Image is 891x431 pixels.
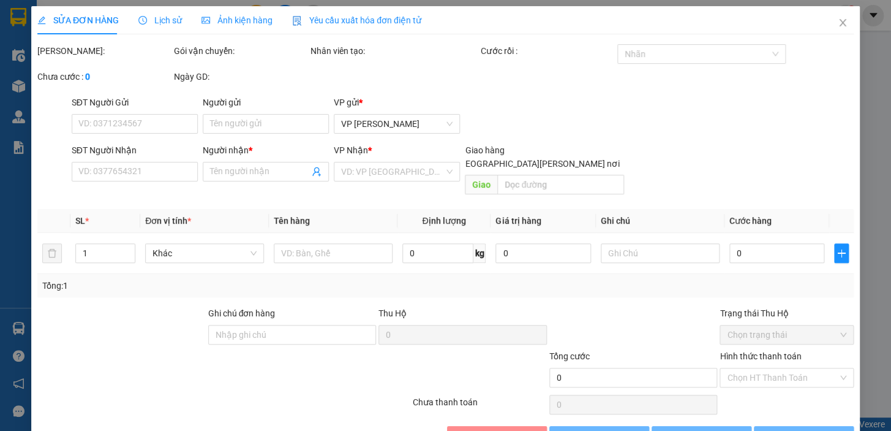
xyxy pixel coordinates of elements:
[37,15,119,25] span: SỬA ĐƠN HÀNG
[720,351,801,361] label: Hình thức thanh toán
[145,216,191,226] span: Đơn vị tính
[5,41,123,64] span: VP [PERSON_NAME] ([GEOGRAPHIC_DATA])
[596,209,724,233] th: Ghi chú
[152,244,257,262] span: Khác
[465,175,497,194] span: Giao
[422,216,465,226] span: Định lượng
[41,7,142,18] strong: BIÊN NHẬN GỬI HÀNG
[174,44,308,58] div: Gói vận chuyển:
[825,6,860,40] button: Close
[66,66,91,78] span: TRÂN
[42,243,62,263] button: delete
[412,395,548,417] div: Chưa thanh toán
[5,24,179,36] p: GỬI:
[274,243,393,263] input: VD: Bàn, Ghế
[25,24,157,36] span: VP [PERSON_NAME] -
[37,70,171,83] div: Chưa cước :
[835,248,848,258] span: plus
[452,157,624,170] span: [GEOGRAPHIC_DATA][PERSON_NAME] nơi
[481,44,615,58] div: Cước rồi :
[5,80,51,91] span: GIAO:
[292,16,302,26] img: icon
[334,145,368,155] span: VP Nhận
[42,279,345,292] div: Tổng: 1
[72,96,198,109] div: SĐT Người Gửi
[208,325,376,345] input: Ghi chú đơn hàng
[203,96,329,109] div: Người gửi
[334,96,460,109] div: VP gửi
[312,167,321,177] span: user-add
[601,243,720,263] input: Ghi Chú
[495,216,541,226] span: Giá trị hàng
[201,15,273,25] span: Ảnh kiện hàng
[465,145,504,155] span: Giao hàng
[85,72,90,82] b: 0
[838,18,848,28] span: close
[201,16,210,25] span: picture
[208,308,275,318] label: Ghi chú đơn hàng
[37,44,171,58] div: [PERSON_NAME]:
[75,216,85,226] span: SL
[138,16,147,25] span: clock-circle
[72,143,198,157] div: SĐT Người Nhận
[727,326,846,344] span: Chọn trạng thái
[274,216,310,226] span: Tên hàng
[720,307,854,320] div: Trạng thái Thu Hộ
[5,66,91,78] span: 0708568678 -
[203,143,329,157] div: Người nhận
[834,243,849,263] button: plus
[5,41,179,64] p: NHẬN:
[292,15,421,25] span: Yêu cầu xuất hóa đơn điện tử
[310,44,479,58] div: Nhân viên tạo:
[497,175,624,194] input: Dọc đường
[119,24,157,36] span: HƯƠNG
[32,80,51,91] span: GẤP
[37,16,46,25] span: edit
[174,70,308,83] div: Ngày GD:
[729,216,772,226] span: Cước hàng
[473,243,486,263] span: kg
[378,308,407,318] span: Thu Hộ
[549,351,590,361] span: Tổng cước
[138,15,182,25] span: Lịch sử
[341,115,453,133] span: VP Bình Phú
